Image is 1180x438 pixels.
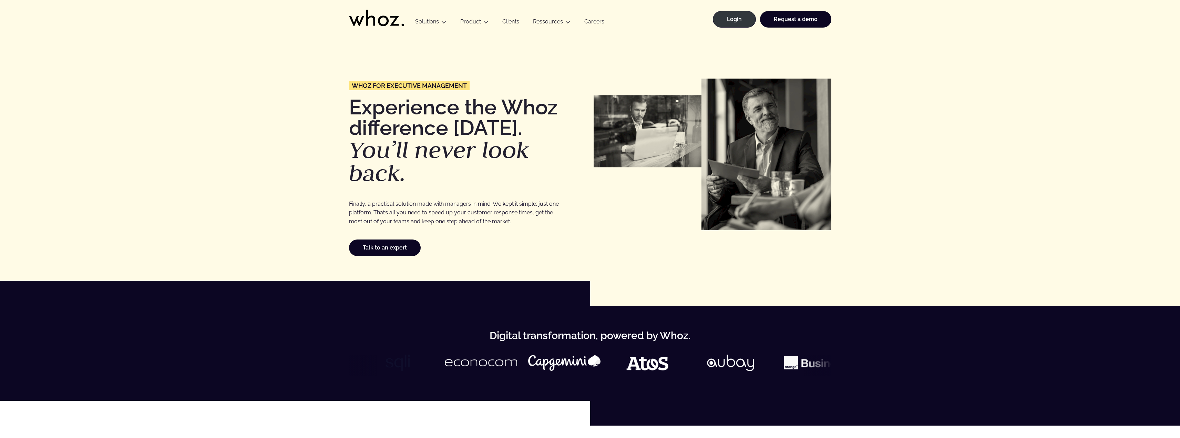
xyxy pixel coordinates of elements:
button: Ressources [526,18,577,28]
a: Clients [495,18,526,28]
button: Product [453,18,495,28]
a: Login [713,11,756,28]
span: Whoz for Executive Management [352,83,467,89]
button: Solutions [408,18,453,28]
em: You’ll never look back. [349,134,529,188]
p: Finally, a practical solution made with managers in mind. We kept it simple: just one platform. T... [349,200,563,226]
h1: Experience the Whoz difference [DATE]. [349,97,587,185]
strong: Digital transformation, powered by Whoz. [490,329,690,342]
a: Product [460,18,481,25]
a: Careers [577,18,611,28]
a: Ressources [533,18,563,25]
a: Talk to an expert [349,240,421,256]
a: Request a demo [760,11,831,28]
